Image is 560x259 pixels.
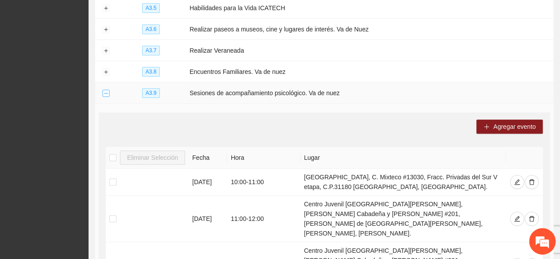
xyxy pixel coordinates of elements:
th: Lugar [301,147,506,169]
button: edit [510,175,524,189]
span: Agregar evento [493,122,536,131]
textarea: Escriba su mensaje y pulse “Intro” [4,168,169,199]
div: Minimizar ventana de chat en vivo [145,4,166,26]
th: Fecha [189,147,227,169]
span: edit [514,179,520,186]
span: A3.5 [142,3,160,13]
span: delete [529,179,535,186]
button: edit [510,212,524,226]
td: Encuentros Familiares. Va de nuez [186,61,553,82]
td: [DATE] [189,169,227,196]
td: [GEOGRAPHIC_DATA], C. Mixteco #13030, Fracc. Privadas del Sur V etapa, C.P.31180 [GEOGRAPHIC_DATA... [301,169,506,196]
span: A3.8 [142,67,160,77]
button: Expand row [102,26,109,33]
button: Expand row [102,5,109,12]
span: A3.6 [142,24,160,34]
span: edit [514,216,520,223]
td: 11:00 - 12:00 [227,196,300,242]
td: Realizar Veraneada [186,40,553,61]
button: plusAgregar evento [476,120,543,134]
span: plus [483,124,490,131]
button: Expand row [102,47,109,54]
td: Centro Juvenil [GEOGRAPHIC_DATA][PERSON_NAME], [PERSON_NAME] Cabadeña y [PERSON_NAME] #201, [PERS... [301,196,506,242]
div: Chatee con nosotros ahora [46,45,149,57]
td: Realizar paseos a museos, cine y lugares de interés. Va de Nuez [186,19,553,40]
span: A3.7 [142,46,160,55]
button: Collapse row [102,90,109,97]
button: delete [525,175,539,189]
button: delete [525,212,539,226]
th: Hora [227,147,300,169]
span: delete [529,216,535,223]
button: Eliminar Selección [120,151,185,165]
td: [DATE] [189,196,227,242]
button: Expand row [102,69,109,76]
td: Sesiones de acompañamiento psicológico. Va de nuez [186,82,553,104]
span: A3.9 [142,88,160,98]
span: Estamos en línea. [51,81,122,171]
td: 10:00 - 11:00 [227,169,300,196]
